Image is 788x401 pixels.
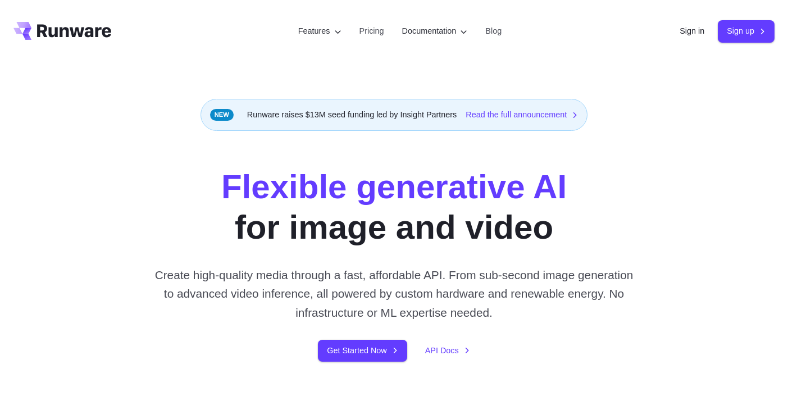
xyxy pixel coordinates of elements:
[151,266,637,322] p: Create high-quality media through a fast, affordable API. From sub-second image generation to adv...
[718,20,775,42] a: Sign up
[221,168,567,206] strong: Flexible generative AI
[466,108,578,121] a: Read the full announcement
[13,22,111,40] a: Go to /
[680,25,704,38] a: Sign in
[485,25,502,38] a: Blog
[221,167,567,248] h1: for image and video
[359,25,384,38] a: Pricing
[201,99,588,131] div: Runware raises $13M seed funding led by Insight Partners
[318,340,407,362] a: Get Started Now
[298,25,341,38] label: Features
[425,344,470,357] a: API Docs
[402,25,468,38] label: Documentation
